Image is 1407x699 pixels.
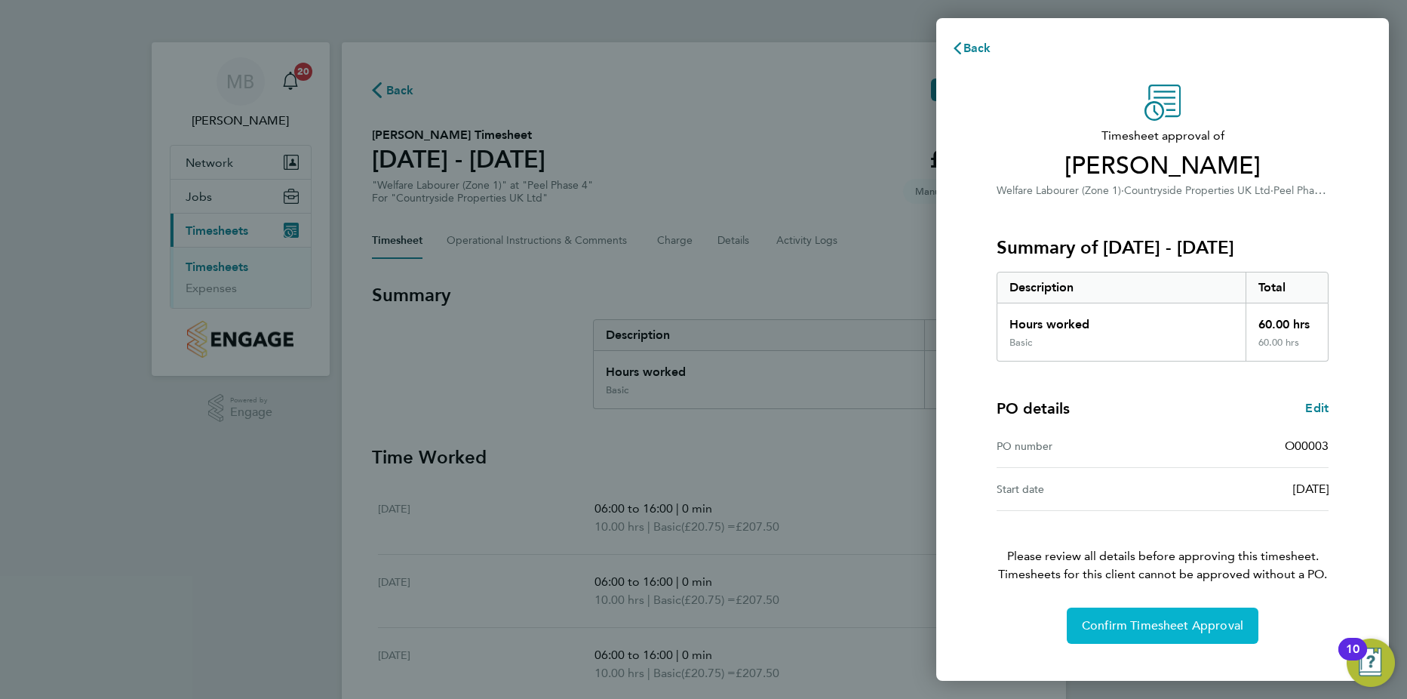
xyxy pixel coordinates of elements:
h4: PO details [997,398,1070,419]
div: Basic [1009,337,1032,349]
span: · [1121,184,1124,197]
div: 60.00 hrs [1246,337,1329,361]
span: Welfare Labourer (Zone 1) [997,184,1121,197]
div: Total [1246,273,1329,303]
a: Edit [1305,399,1329,417]
button: Confirm Timesheet Approval [1067,608,1258,644]
div: 60.00 hrs [1246,303,1329,337]
div: Summary of 04 - 10 Aug 2025 [997,272,1329,362]
div: Hours worked [997,303,1246,337]
span: Timesheet approval of [997,127,1329,145]
p: Please review all details before approving this timesheet. [978,511,1347,584]
span: Back [963,41,991,55]
div: 10 [1346,649,1359,669]
div: Description [997,273,1246,303]
div: Start date [997,480,1163,498]
div: PO number [997,437,1163,455]
span: Timesheets for this client cannot be approved without a PO. [978,565,1347,584]
span: Countryside Properties UK Ltd [1124,184,1270,197]
span: · [1270,184,1273,197]
span: Peel Phase 4 [1273,183,1334,197]
div: [DATE] [1163,480,1329,498]
span: Edit [1305,401,1329,415]
button: Open Resource Center, 10 new notifications [1347,639,1395,687]
span: [PERSON_NAME] [997,151,1329,181]
span: Confirm Timesheet Approval [1082,618,1243,633]
h3: Summary of [DATE] - [DATE] [997,236,1329,260]
span: O00003 [1285,439,1329,453]
button: Back [936,33,1006,63]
